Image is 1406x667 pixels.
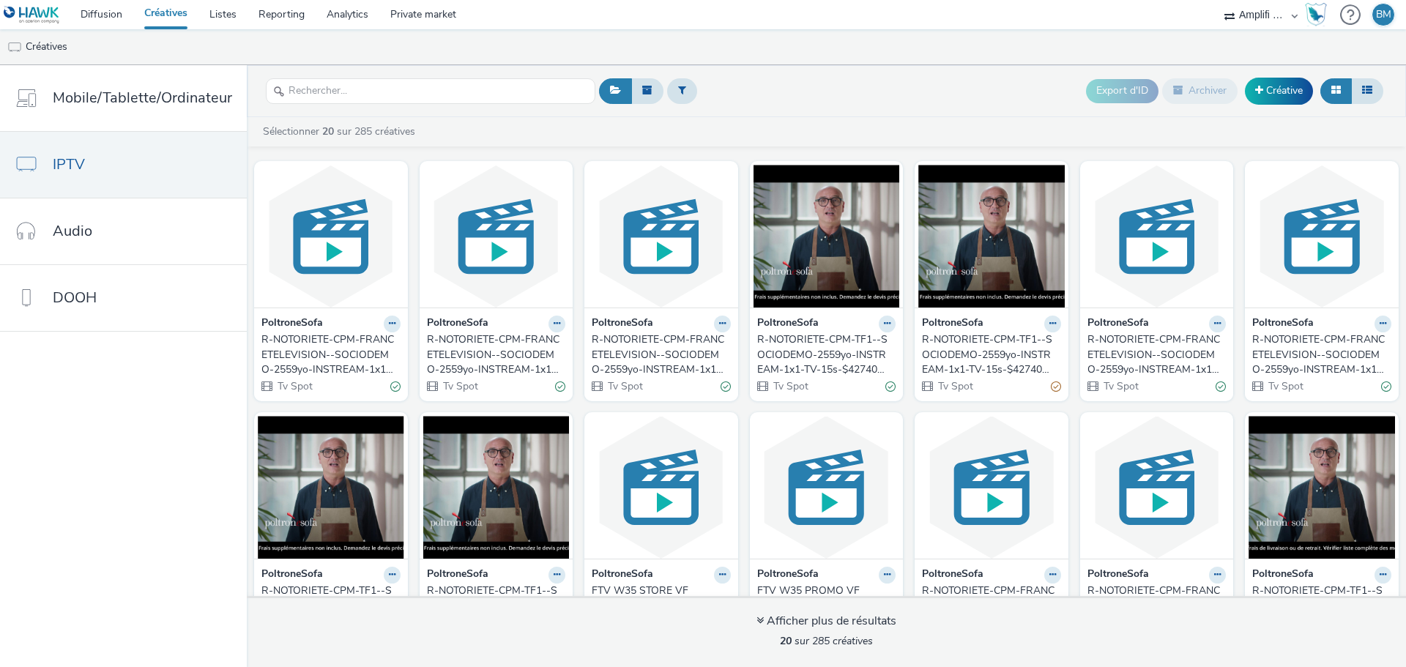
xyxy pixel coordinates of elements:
a: R-NOTORIETE-CPM-TF1--SOCIODEMO-2559yo-INSTREAM-1x1-TV-15s-$427404871$-P-INSTREAM-1x1-W38Promo [922,332,1061,377]
div: R-NOTORIETE-CPM-TF1--SOCIODEMO-2559yo-INSTREAM-1x1-TV-15s-P-INSTREAM-1x1-W36Promo-$427404871$PROMO [1252,584,1385,628]
img: Hawk Academy [1305,3,1327,26]
img: R-NOTORIETE-CPM-FRANCETELEVISION--SOCIODEMO-2559yo-INSTREAM-1x1-TV-15s-P-INSTREAM-1x1-W36STORE-$x... [1084,416,1230,559]
img: R-NOTORIETE-CPM-FRANCETELEVISION--SOCIODEMO-2559yo-INSTREAM-1x1-TV-15s-$427404046$-P-INSTREAM-1x1... [258,165,404,308]
strong: PoltroneSofa [1087,567,1149,584]
button: Archiver [1162,78,1238,103]
img: R-NOTORIETE-CPM-TF1--SOCIODEMO-2559yo-INSTREAM-1x1-TV-15s-P-INSTREAM-1x1-W36Promo-$427404871$PROM... [1249,416,1395,559]
div: Valide [1216,379,1226,394]
img: R-NOTORIETE-CPM-TF1--SOCIODEMO-2559yo-INSTREAM-1x1-TV-15s-P-INSTREAM-1x1-W37Promo-$427404871$PROM... [423,416,570,559]
div: FTV W35 PROMO VF [757,584,890,598]
img: tv [7,40,22,55]
a: R-NOTORIETE-CPM-TF1--SOCIODEMO-2559yo-INSTREAM-1x1-TV-15s-P-INSTREAM-1x1-W36Promo-$427404871$PROMO [1252,584,1391,628]
strong: PoltroneSofa [427,567,488,584]
span: IPTV [53,154,85,175]
div: Valide [721,379,731,394]
strong: PoltroneSofa [1252,567,1314,584]
div: FTV W35 STORE VF [592,584,725,598]
strong: PoltroneSofa [1252,316,1314,332]
strong: PoltroneSofa [922,316,983,332]
div: R-NOTORIETE-CPM-FRANCETELEVISION--SOCIODEMO-2559yo-INSTREAM-1x1-TV-15s-P-INSTREAM-1x1-W36PROMO-$x... [922,584,1055,628]
strong: PoltroneSofa [261,316,323,332]
strong: 20 [322,124,334,138]
div: Valide [885,379,896,394]
a: R-NOTORIETE-CPM-FRANCETELEVISION--SOCIODEMO-2559yo-INSTREAM-1x1-TV-15s-$427404046$-P-INSTREAM-1x1... [261,332,401,377]
a: R-NOTORIETE-CPM-TF1--SOCIODEMO-2559yo-INSTREAM-1x1-TV-15s-P-INSTREAM-1x1-W37Promo-$427404871$PROMO [427,584,566,628]
button: Grille [1320,78,1352,103]
a: R-NOTORIETE-CPM-FRANCETELEVISION--SOCIODEMO-2559yo-INSTREAM-1x1-TV-15s-P-INSTREAM-1x1-W37PROMO-$x... [1252,332,1391,377]
img: R-NOTORIETE-CPM-TF1--SOCIODEMO-2559yo-INSTREAM-1x1-TV-15s-$427404871$-P-INSTREAM-1x1-W38Promo visual [918,165,1065,308]
a: R-NOTORIETE-CPM-FRANCETELEVISION--SOCIODEMO-2559yo-INSTREAM-1x1-TV-15s-P-INSTREAM-1x1-W37STORE-$x... [1087,332,1227,377]
img: R-NOTORIETE-CPM-FRANCETELEVISION--SOCIODEMO-2559yo-INSTREAM-1x1-TV-15s-$427404046$-P-INSTREAM-1x1... [588,165,734,308]
div: R-NOTORIETE-CPM-FRANCETELEVISION--SOCIODEMO-2559yo-INSTREAM-1x1-TV-15s-$427404046$-P-INSTREAM-1x1... [427,332,560,377]
div: Valide [555,379,565,394]
img: R-NOTORIETE-CPM-FRANCETELEVISION--SOCIODEMO-2559yo-INSTREAM-1x1-TV-15s-$427404046$-P-INSTREAM-1x1... [423,165,570,308]
a: FTV W35 PROMO VF [757,584,896,598]
img: undefined Logo [4,6,60,24]
div: R-NOTORIETE-CPM-FRANCETELEVISION--SOCIODEMO-2559yo-INSTREAM-1x1-TV-15s-P-INSTREAM-1x1-W36STORE-$x... [1087,584,1221,628]
a: Hawk Academy [1305,3,1333,26]
button: Liste [1351,78,1383,103]
div: R-NOTORIETE-CPM-FRANCETELEVISION--SOCIODEMO-2559yo-INSTREAM-1x1-TV-15s-P-INSTREAM-1x1-W37STORE-$x... [1087,332,1221,377]
span: Tv Spot [1267,379,1303,393]
strong: PoltroneSofa [261,567,323,584]
span: Tv Spot [276,379,313,393]
span: Audio [53,220,92,242]
strong: PoltroneSofa [427,316,488,332]
div: R-NOTORIETE-CPM-TF1--SOCIODEMO-2559yo-INSTREAM-1x1-TV-15s-$427404871$-P-INSTREAM-1x1-W38Promo [922,332,1055,377]
button: Export d'ID [1086,79,1158,103]
strong: PoltroneSofa [1087,316,1149,332]
a: Sélectionner sur 285 créatives [261,124,421,138]
div: R-NOTORIETE-CPM-TF1--SOCIODEMO-2559yo-INSTREAM-1x1-TV-15s-P-INSTREAM-1x1-W37Store-$427404871$STORE [261,584,395,628]
strong: PoltroneSofa [757,316,819,332]
span: Tv Spot [1102,379,1139,393]
span: sur 285 créatives [780,634,873,648]
span: Mobile/Tablette/Ordinateur [53,87,232,108]
div: R-NOTORIETE-CPM-TF1--SOCIODEMO-2559yo-INSTREAM-1x1-TV-15s-$427404871$-P-INSTREAM-1x1-W38Store [757,332,890,377]
a: R-NOTORIETE-CPM-FRANCETELEVISION--SOCIODEMO-2559yo-INSTREAM-1x1-TV-15s-P-INSTREAM-1x1-W36STORE-$x... [1087,584,1227,628]
strong: PoltroneSofa [922,567,983,584]
span: Tv Spot [442,379,478,393]
strong: PoltroneSofa [592,567,653,584]
span: DOOH [53,287,97,308]
span: Tv Spot [606,379,643,393]
div: Afficher plus de résultats [756,613,896,630]
a: FTV W35 STORE VF [592,584,731,598]
img: R-NOTORIETE-CPM-FRANCETELEVISION--SOCIODEMO-2559yo-INSTREAM-1x1-TV-15s-P-INSTREAM-1x1-W37STORE-$x... [1084,165,1230,308]
img: FTV W35 PROMO VF visual [754,416,900,559]
strong: PoltroneSofa [592,316,653,332]
div: Valide [390,379,401,394]
div: BM [1376,4,1391,26]
img: FTV W35 STORE VF visual [588,416,734,559]
a: R-NOTORIETE-CPM-FRANCETELEVISION--SOCIODEMO-2559yo-INSTREAM-1x1-TV-15s-$427404046$-P-INSTREAM-1x1... [592,332,731,377]
div: R-NOTORIETE-CPM-FRANCETELEVISION--SOCIODEMO-2559yo-INSTREAM-1x1-TV-15s-$427404046$-P-INSTREAM-1x1... [261,332,395,377]
a: R-NOTORIETE-CPM-TF1--SOCIODEMO-2559yo-INSTREAM-1x1-TV-15s-$427404871$-P-INSTREAM-1x1-W38Store [757,332,896,377]
img: R-NOTORIETE-CPM-FRANCETELEVISION--SOCIODEMO-2559yo-INSTREAM-1x1-TV-15s-P-INSTREAM-1x1-W36PROMO-$x... [918,416,1065,559]
strong: 20 [780,634,792,648]
div: R-NOTORIETE-CPM-TF1--SOCIODEMO-2559yo-INSTREAM-1x1-TV-15s-P-INSTREAM-1x1-W37Promo-$427404871$PROMO [427,584,560,628]
div: Valide [1381,379,1391,394]
div: R-NOTORIETE-CPM-FRANCETELEVISION--SOCIODEMO-2559yo-INSTREAM-1x1-TV-15s-$427404046$-P-INSTREAM-1x1... [592,332,725,377]
img: R-NOTORIETE-CPM-TF1--SOCIODEMO-2559yo-INSTREAM-1x1-TV-15s-P-INSTREAM-1x1-W37Store-$427404871$STOR... [258,416,404,559]
a: R-NOTORIETE-CPM-FRANCETELEVISION--SOCIODEMO-2559yo-INSTREAM-1x1-TV-15s-P-INSTREAM-1x1-W36PROMO-$x... [922,584,1061,628]
a: R-NOTORIETE-CPM-TF1--SOCIODEMO-2559yo-INSTREAM-1x1-TV-15s-P-INSTREAM-1x1-W37Store-$427404871$STORE [261,584,401,628]
a: Créative [1245,78,1313,104]
input: Rechercher... [266,78,595,104]
span: Tv Spot [772,379,808,393]
img: R-NOTORIETE-CPM-FRANCETELEVISION--SOCIODEMO-2559yo-INSTREAM-1x1-TV-15s-P-INSTREAM-1x1-W37PROMO-$x... [1249,165,1395,308]
img: R-NOTORIETE-CPM-TF1--SOCIODEMO-2559yo-INSTREAM-1x1-TV-15s-$427404871$-P-INSTREAM-1x1-W38Store visual [754,165,900,308]
strong: PoltroneSofa [757,567,819,584]
a: R-NOTORIETE-CPM-FRANCETELEVISION--SOCIODEMO-2559yo-INSTREAM-1x1-TV-15s-$427404046$-P-INSTREAM-1x1... [427,332,566,377]
span: Tv Spot [937,379,973,393]
div: Partiellement valide [1051,379,1061,394]
div: R-NOTORIETE-CPM-FRANCETELEVISION--SOCIODEMO-2559yo-INSTREAM-1x1-TV-15s-P-INSTREAM-1x1-W37PROMO-$x... [1252,332,1385,377]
